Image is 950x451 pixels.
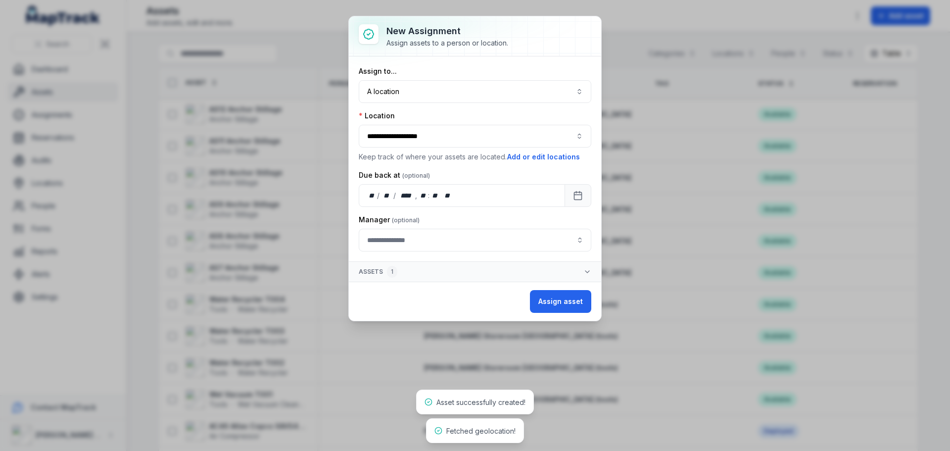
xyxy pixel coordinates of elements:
div: year, [397,191,415,200]
div: / [377,191,380,200]
span: Fetched geolocation! [446,427,516,435]
div: Assign assets to a person or location. [386,38,508,48]
div: / [393,191,397,200]
label: Manager [359,215,420,225]
div: am/pm, [442,191,453,200]
button: Calendar [565,184,591,207]
div: 1 [387,266,397,278]
button: Assets1 [349,262,601,282]
div: day, [367,191,377,200]
h3: New assignment [386,24,508,38]
button: Assign asset [530,290,591,313]
button: A location [359,80,591,103]
div: month, [380,191,394,200]
div: hour, [418,191,428,200]
div: minute, [430,191,440,200]
div: : [428,191,430,200]
button: Add or edit locations [507,151,580,162]
p: Keep track of where your assets are located. [359,151,591,162]
div: , [415,191,418,200]
label: Location [359,111,395,121]
label: Due back at [359,170,430,180]
span: Asset successfully created! [436,398,525,406]
span: Assets [359,266,397,278]
input: assignment-add:cf[907ad3fd-eed4-49d8-ad84-d22efbadc5a5]-label [359,229,591,251]
label: Assign to... [359,66,397,76]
